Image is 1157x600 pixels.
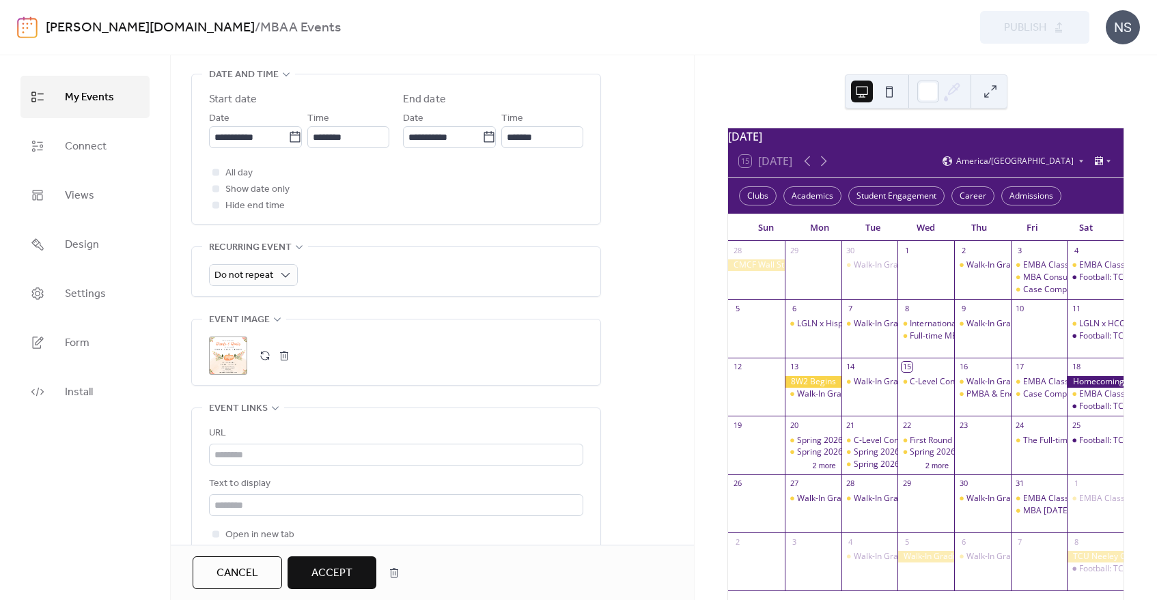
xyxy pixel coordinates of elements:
[841,446,898,458] div: Spring 2026 Enrollment Info sessions (Online PMBAs Fall '25 and Energy MBA '25)
[954,318,1011,330] div: Walk-In Graduate Advising (Virtual)
[732,362,742,372] div: 12
[785,318,841,330] div: LGLN x Hispanic Chamber Main St. Project
[789,303,799,313] div: 6
[854,493,986,504] div: Walk-In Graduate Advising (Virtual)
[732,245,742,255] div: 28
[789,537,799,547] div: 3
[209,401,268,417] span: Event links
[1067,376,1124,388] div: Homecoming
[1015,420,1025,430] div: 24
[1023,272,1126,283] div: MBA Consulting Club Panel
[225,198,285,214] span: Hide end time
[65,136,107,158] span: Connect
[854,551,986,562] div: Walk-In Graduate Advising (Virtual)
[854,376,986,388] div: Walk-In Graduate Advising (Virtual)
[841,551,898,562] div: Walk-In Graduate Advising (Virtual)
[902,537,912,547] div: 5
[910,330,1037,342] div: Full-time MBA Virtual Info Session
[1067,551,1124,562] div: TCU Neeley Graduate Programs Game Day Experience
[403,111,423,127] span: Date
[900,214,953,242] div: Wed
[20,371,150,413] a: Install
[966,493,1099,504] div: Walk-In Graduate Advising (Virtual)
[954,388,1011,400] div: PMBA & Energy Students, Alumni, and Prospects Happy Hour
[728,259,785,271] div: CMCF Wall Street Prep
[848,186,945,205] div: Student Engagement
[307,111,329,127] span: Time
[65,234,99,256] span: Design
[1079,272,1154,283] div: Football: TCU vs CU
[1067,435,1124,446] div: Football: TCU at WVU
[732,478,742,489] div: 26
[958,478,968,489] div: 30
[902,362,912,372] div: 15
[841,259,898,271] div: Walk-In Graduate Advising (Virtual)
[20,174,150,216] a: Views
[260,15,341,41] b: MBAA Events
[1015,362,1025,372] div: 17
[958,303,968,313] div: 9
[958,537,968,547] div: 6
[209,312,270,328] span: Event image
[789,478,799,489] div: 27
[1067,259,1124,271] div: EMBA Class Weekend
[807,459,841,470] button: 2 more
[46,15,255,41] a: [PERSON_NAME][DOMAIN_NAME]
[65,87,114,109] span: My Events
[311,565,352,582] span: Accept
[841,318,898,330] div: Walk-In Graduate Advising (Virtual)
[65,332,89,354] span: Form
[797,318,958,330] div: LGLN x Hispanic Chamber Main St. Project
[954,493,1011,504] div: Walk-In Graduate Advising (Virtual)
[841,459,898,470] div: Spring 2026 Enrollment Info sessions (In Person PMBAs Fall '25 and Energy MBA '25)
[846,537,856,547] div: 4
[209,425,581,442] div: URL
[902,478,912,489] div: 29
[1011,272,1068,283] div: MBA Consulting Club Panel
[1015,303,1025,313] div: 10
[1015,537,1025,547] div: 7
[20,223,150,266] a: Design
[1059,214,1113,242] div: Sat
[255,15,260,41] b: /
[403,91,446,108] div: End date
[956,157,1074,165] span: America/[GEOGRAPHIC_DATA]
[1001,186,1061,205] div: Admissions
[1067,318,1124,330] div: LGLN x HCC Main St. Data Collection
[954,259,1011,271] div: Walk-In Graduate Advising (Virtual)
[966,318,1099,330] div: Walk-In Graduate Advising (Virtual)
[854,435,1014,446] div: C-Level Confidential with [PERSON_NAME]
[1011,493,1068,504] div: EMBA Class Weekend
[841,376,898,388] div: Walk-In Graduate Advising (Virtual)
[732,420,742,430] div: 19
[225,182,290,198] span: Show date only
[1015,478,1025,489] div: 31
[1006,214,1059,242] div: Fri
[897,330,954,342] div: Full-time MBA Virtual Info Session
[193,556,282,589] a: Cancel
[1079,401,1154,412] div: Football: TCU vs BU
[1011,505,1068,517] div: MBA Halloween Party
[1023,388,1091,400] div: Case Competition
[20,125,150,167] a: Connect
[854,259,986,271] div: Walk-In Graduate Advising (Virtual)
[1071,420,1081,430] div: 25
[785,446,841,458] div: Spring 2026 Enrollment Info Session: (In-Person PMBAs Spring '25 and Fall '24 and ACCP Sum '24 & ...
[1071,478,1081,489] div: 1
[846,214,900,242] div: Tue
[65,382,93,403] span: Install
[920,459,954,470] button: 2 more
[910,376,1070,388] div: C-Level Confidential with [PERSON_NAME]
[958,245,968,255] div: 2
[1023,505,1092,517] div: MBA [DATE] Party
[897,318,954,330] div: International Prospective Student Full-time MBA Virtual Info Session
[846,245,856,255] div: 30
[785,388,841,400] div: Walk-In Graduate Advising (In-Preson)
[65,283,106,305] span: Settings
[783,186,841,205] div: Academics
[797,493,941,504] div: Walk-In Graduate Advising (In-Person)
[966,551,1099,562] div: Walk-In Graduate Advising (Virtual)
[209,111,229,127] span: Date
[209,240,292,256] span: Recurring event
[966,376,1099,388] div: Walk-In Graduate Advising (Virtual)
